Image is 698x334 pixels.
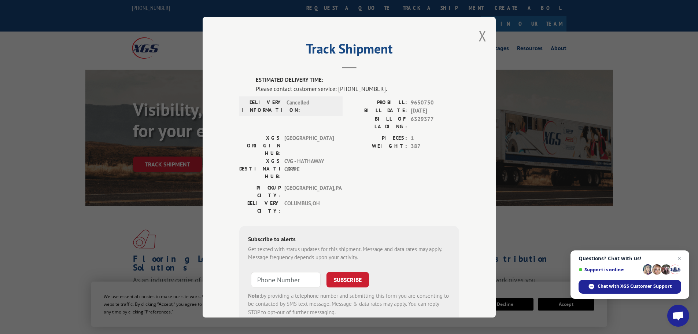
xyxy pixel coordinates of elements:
span: 387 [411,142,459,151]
span: 6329377 [411,115,459,130]
label: DELIVERY CITY: [239,199,281,214]
span: Close chat [675,254,684,263]
div: Please contact customer service: [PHONE_NUMBER]. [256,84,459,93]
span: [DATE] [411,107,459,115]
span: [GEOGRAPHIC_DATA] [284,134,334,157]
div: Get texted with status updates for this shipment. Message and data rates may apply. Message frequ... [248,245,450,261]
button: SUBSCRIBE [326,272,369,287]
span: COLUMBUS , OH [284,199,334,214]
span: Cancelled [287,98,336,114]
span: Chat with XGS Customer Support [598,283,672,290]
div: Open chat [667,305,689,327]
label: PIECES: [349,134,407,142]
span: 1 [411,134,459,142]
span: Questions? Chat with us! [579,256,681,261]
div: Chat with XGS Customer Support [579,280,681,294]
span: 9650750 [411,98,459,107]
label: PICKUP CITY: [239,184,281,199]
span: Support is online [579,267,640,272]
label: BILL DATE: [349,107,407,115]
span: [GEOGRAPHIC_DATA] , PA [284,184,334,199]
h2: Track Shipment [239,44,459,58]
strong: Note: [248,292,261,299]
label: XGS DESTINATION HUB: [239,157,281,180]
label: BILL OF LADING: [349,115,407,130]
label: DELIVERY INFORMATION: [241,98,283,114]
label: XGS ORIGIN HUB: [239,134,281,157]
label: WEIGHT: [349,142,407,151]
div: by providing a telephone number and submitting this form you are consenting to be contacted by SM... [248,291,450,316]
label: ESTIMATED DELIVERY TIME: [256,76,459,84]
span: CVG - HATHAWAY CARPE [284,157,334,180]
button: Close modal [479,26,487,45]
label: PROBILL: [349,98,407,107]
div: Subscribe to alerts [248,234,450,245]
input: Phone Number [251,272,321,287]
